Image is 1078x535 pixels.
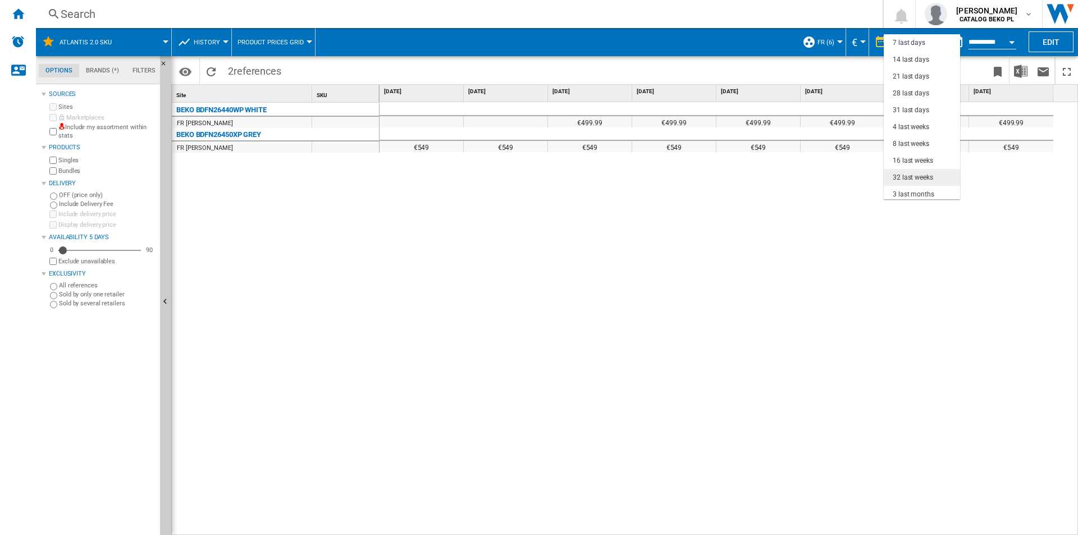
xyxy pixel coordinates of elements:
div: 16 last weeks [893,156,933,166]
div: 8 last weeks [893,139,929,149]
div: 4 last weeks [893,122,929,132]
div: 21 last days [893,72,929,81]
div: 32 last weeks [893,173,933,182]
div: 31 last days [893,106,929,115]
div: 14 last days [893,55,929,65]
div: 7 last days [893,38,925,48]
div: 28 last days [893,89,929,98]
div: 3 last months [893,190,934,199]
